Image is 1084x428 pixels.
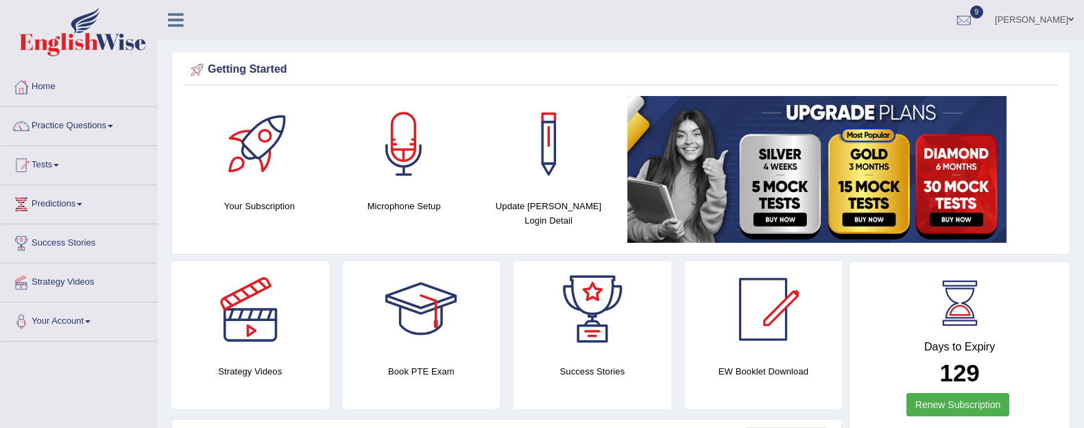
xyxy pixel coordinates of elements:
[1,263,157,298] a: Strategy Videos
[939,359,979,386] b: 129
[1,146,157,180] a: Tests
[906,393,1010,416] a: Renew Subscription
[1,185,157,219] a: Predictions
[1,68,157,102] a: Home
[627,96,1007,243] img: small5.jpg
[194,199,325,213] h4: Your Subscription
[970,5,984,19] span: 9
[514,364,671,379] h4: Success Stories
[343,364,501,379] h4: Book PTE Exam
[1,302,157,337] a: Your Account
[1,224,157,259] a: Success Stories
[483,199,614,228] h4: Update [PERSON_NAME] Login Detail
[685,364,843,379] h4: EW Booklet Download
[187,60,1055,80] div: Getting Started
[171,364,329,379] h4: Strategy Videos
[339,199,470,213] h4: Microphone Setup
[1,107,157,141] a: Practice Questions
[865,341,1055,353] h4: Days to Expiry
